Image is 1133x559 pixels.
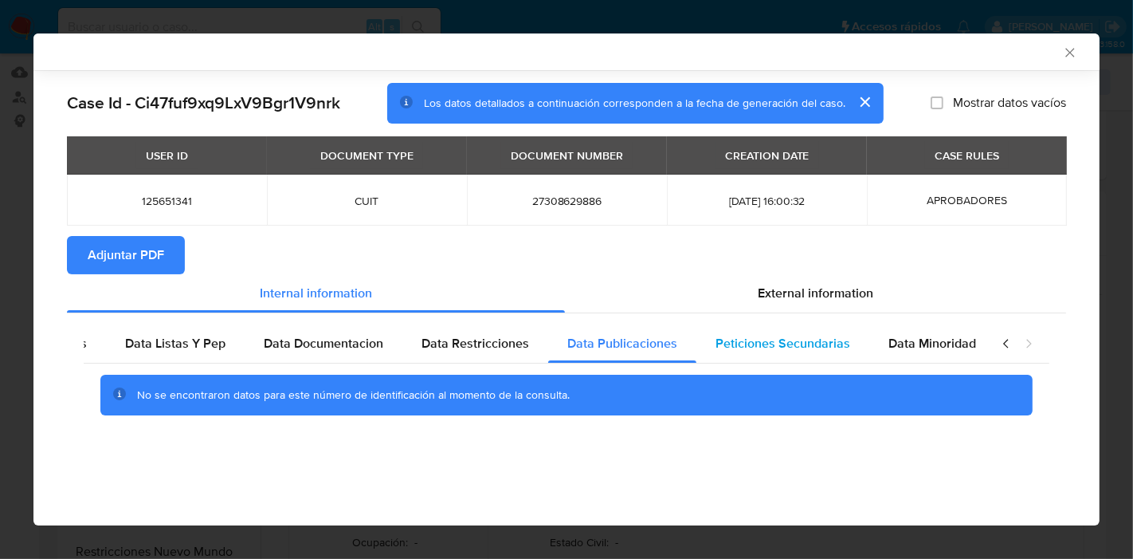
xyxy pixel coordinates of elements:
span: [DATE] 16:00:32 [686,194,848,208]
button: Cerrar ventana [1062,45,1076,59]
span: Data Listas Y Pep [125,334,225,352]
input: Mostrar datos vacíos [931,96,943,109]
div: DOCUMENT TYPE [311,142,423,169]
div: CREATION DATE [715,142,819,169]
span: Data Documentacion [264,334,383,352]
span: External information [758,284,873,302]
span: Data Minoridad [888,334,976,352]
div: USER ID [136,142,198,169]
div: Detailed info [67,274,1066,313]
h2: Case Id - Ci47fuf9xq9LxV9Bgr1V9nrk [67,93,340,113]
div: DOCUMENT NUMBER [501,142,633,169]
span: Peticiones Secundarias [715,334,850,352]
span: 125651341 [86,194,248,208]
span: Internal information [260,284,372,302]
div: CASE RULES [925,142,1009,169]
span: CUIT [286,194,448,208]
span: 27308629886 [486,194,648,208]
span: Adjuntar PDF [88,238,164,273]
span: Data Publicaciones [567,334,677,352]
span: Data Restricciones [421,334,529,352]
span: Mostrar datos vacíos [953,95,1066,111]
span: Los datos detallados a continuación corresponden a la fecha de generación del caso. [424,95,845,111]
button: Adjuntar PDF [67,236,185,274]
span: APROBADORES [927,192,1007,208]
span: No se encontraron datos para este número de identificación al momento de la consulta. [137,387,570,403]
div: closure-recommendation-modal [33,33,1100,526]
button: cerrar [845,83,884,121]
